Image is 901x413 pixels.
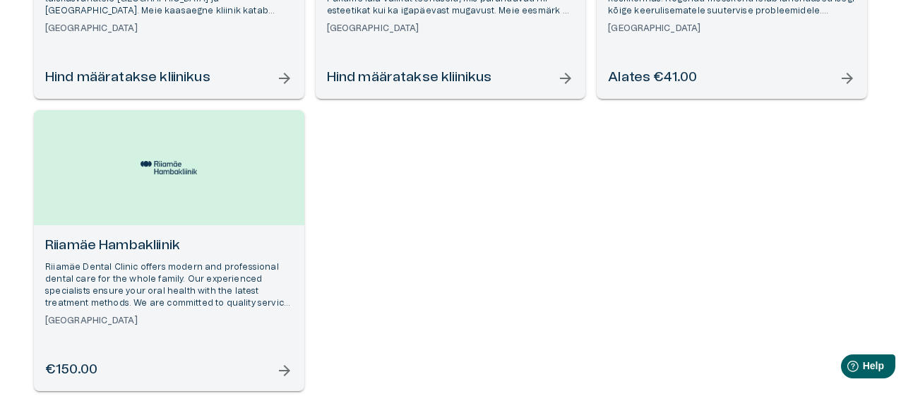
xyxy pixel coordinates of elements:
h6: [GEOGRAPHIC_DATA] [608,23,856,35]
h6: Alates €41.00 [608,68,697,88]
h6: €150.00 [45,361,97,380]
iframe: Help widget launcher [791,349,901,388]
a: Open selected supplier available booking dates [34,110,304,391]
img: Riiamäe Hambakliinik logo [141,161,197,174]
h6: [GEOGRAPHIC_DATA] [327,23,575,35]
h6: Hind määratakse kliinikus [45,68,210,88]
h6: Hind määratakse kliinikus [327,68,492,88]
span: arrow_forward [839,70,856,87]
h6: Riiamäe Hambakliinik [45,237,293,256]
span: arrow_forward [276,362,293,379]
span: arrow_forward [276,70,293,87]
span: arrow_forward [557,70,574,87]
p: Riiamäe Dental Clinic offers modern and professional dental care for the whole family. Our experi... [45,261,293,310]
h6: [GEOGRAPHIC_DATA] [45,23,293,35]
h6: [GEOGRAPHIC_DATA] [45,315,293,327]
